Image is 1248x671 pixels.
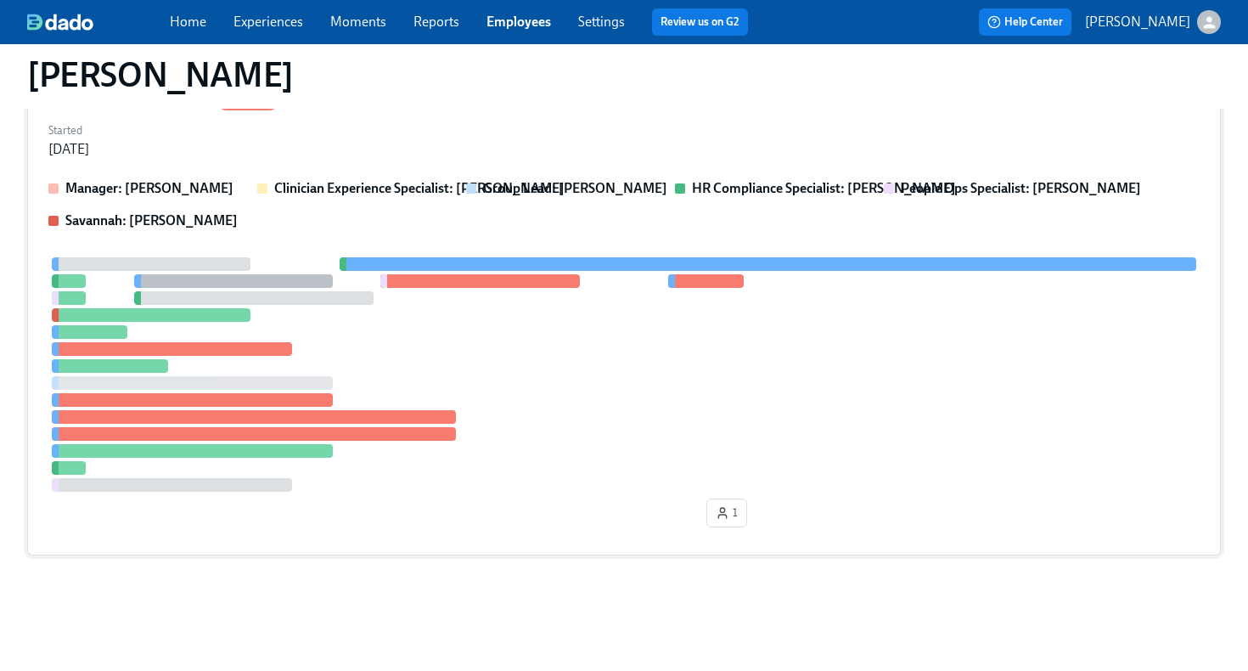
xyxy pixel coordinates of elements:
[578,14,625,30] a: Settings
[170,14,206,30] a: Home
[979,8,1071,36] button: Help Center
[65,180,233,196] strong: Manager: [PERSON_NAME]
[274,180,565,196] strong: Clinician Experience Specialist: [PERSON_NAME]
[233,14,303,30] a: Experiences
[486,14,551,30] a: Employees
[987,14,1063,31] span: Help Center
[483,180,667,196] strong: Group Lead: [PERSON_NAME]
[330,14,386,30] a: Moments
[413,14,459,30] a: Reports
[706,499,747,527] button: 1
[27,14,170,31] a: dado
[652,8,748,36] button: Review us on G2
[1085,10,1221,34] button: [PERSON_NAME]
[661,14,739,31] a: Review us on G2
[716,505,738,522] span: 1
[65,212,238,228] strong: Savannah: [PERSON_NAME]
[27,54,294,95] h1: [PERSON_NAME]
[901,180,1141,196] strong: People Ops Specialist: [PERSON_NAME]
[692,180,956,196] strong: HR Compliance Specialist: [PERSON_NAME]
[1085,13,1190,31] p: [PERSON_NAME]
[48,121,89,140] label: Started
[48,140,89,159] div: [DATE]
[27,14,93,31] img: dado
